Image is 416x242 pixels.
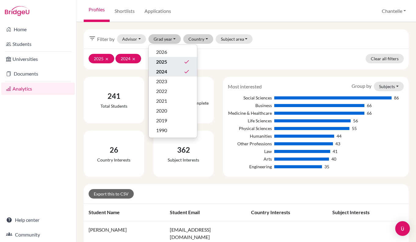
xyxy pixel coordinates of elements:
[132,57,136,61] i: clear
[1,83,75,95] a: Analytics
[1,68,75,80] a: Documents
[228,140,272,147] div: Other Professions
[216,34,253,44] button: Subject area
[367,110,372,116] div: 66
[84,204,165,221] th: Student name
[149,67,197,76] button: 2024done
[228,156,272,162] div: Arts
[395,221,410,236] div: Open Intercom Messenger
[228,117,272,124] div: Life Sciences
[353,117,358,124] div: 56
[168,157,199,163] div: Subject interests
[156,117,167,124] span: 2019
[156,107,167,114] span: 2020
[367,102,372,109] div: 66
[374,82,404,91] button: Subjects
[149,116,197,125] button: 2019
[223,83,266,90] div: Most interested
[156,68,167,75] span: 2024
[352,125,357,132] div: 55
[156,127,167,134] span: 1990
[149,76,197,86] button: 2023
[184,59,190,65] i: done
[331,156,336,162] div: 40
[149,57,197,67] button: 2025done
[97,157,130,163] div: Country interests
[228,102,272,109] div: Business
[347,82,408,91] div: Group by
[228,148,272,155] div: Law
[228,95,272,101] div: Social Sciences
[183,34,213,44] button: Country
[148,34,181,44] button: Grad year
[1,53,75,65] a: Universities
[228,133,272,139] div: Humanities
[97,35,115,43] span: Filter by
[100,103,127,109] div: Total students
[115,54,141,63] button: 2024clear
[327,204,409,221] th: Subject interests
[1,214,75,226] a: Help center
[89,35,96,42] i: filter_list
[228,163,272,170] div: Engineering
[246,204,327,221] th: Country interests
[117,34,146,44] button: Advisor
[100,91,127,102] div: 241
[168,144,199,155] div: 362
[333,148,338,155] div: 41
[337,133,341,139] div: 44
[149,106,197,116] button: 2020
[97,144,130,155] div: 26
[184,69,190,75] i: done
[148,44,197,138] div: Grad year
[149,47,197,57] button: 2026
[228,110,272,116] div: Medicine & Healthcare
[1,23,75,35] a: Home
[324,163,329,170] div: 35
[156,78,167,85] span: 2023
[379,5,409,17] button: Chantelle
[149,86,197,96] button: 2022
[149,96,197,106] button: 2021
[156,48,167,56] span: 2026
[89,54,114,63] button: 2025clear
[1,38,75,50] a: Students
[1,229,75,241] a: Community
[366,54,404,63] a: Clear all filters
[228,125,272,132] div: Physical Sciences
[156,58,167,65] span: 2025
[335,140,340,147] div: 43
[156,97,167,105] span: 2021
[105,57,109,61] i: clear
[5,6,29,16] img: Bridge-U
[149,125,197,135] button: 1990
[156,87,167,95] span: 2022
[89,189,134,199] a: Export this to CSV
[165,204,246,221] th: Student email
[394,95,399,101] div: 86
